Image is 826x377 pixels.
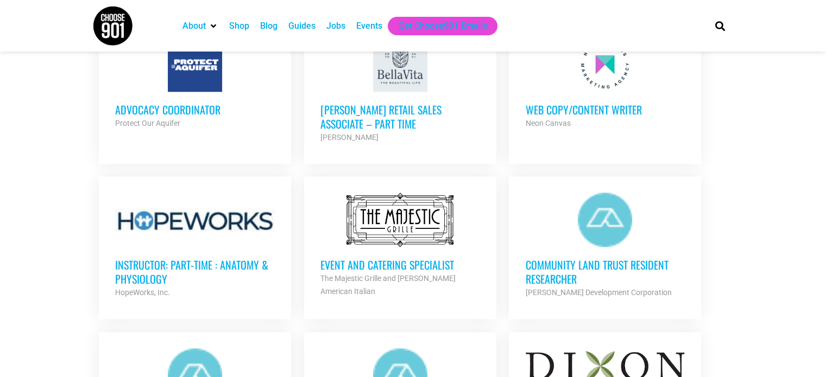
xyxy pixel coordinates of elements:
[320,274,456,296] strong: The Majestic Grille and [PERSON_NAME] American Italian
[320,103,480,131] h3: [PERSON_NAME] Retail Sales Associate – Part Time
[229,20,249,33] a: Shop
[509,176,701,315] a: Community Land Trust Resident Researcher [PERSON_NAME] Development Corporation
[115,103,275,117] h3: Advocacy Coordinator
[356,20,382,33] a: Events
[525,119,570,127] strong: Neon Canvas
[509,21,701,146] a: Web Copy/Content Writer Neon Canvas
[99,176,291,315] a: Instructor: Part-Time : Anatomy & Physiology HopeWorks, Inc.
[177,17,224,35] div: About
[288,20,316,33] a: Guides
[320,258,480,272] h3: Event and Catering Specialist
[260,20,278,33] a: Blog
[711,17,729,35] div: Search
[525,258,685,286] h3: Community Land Trust Resident Researcher
[525,288,671,297] strong: [PERSON_NAME] Development Corporation
[182,20,206,33] a: About
[320,133,379,142] strong: [PERSON_NAME]
[177,17,696,35] nav: Main nav
[115,288,170,297] strong: HopeWorks, Inc.
[115,258,275,286] h3: Instructor: Part-Time : Anatomy & Physiology
[304,176,496,314] a: Event and Catering Specialist The Majestic Grille and [PERSON_NAME] American Italian
[304,21,496,160] a: [PERSON_NAME] Retail Sales Associate – Part Time [PERSON_NAME]
[99,21,291,146] a: Advocacy Coordinator Protect Our Aquifer
[525,103,685,117] h3: Web Copy/Content Writer
[115,119,180,127] strong: Protect Our Aquifer
[326,20,345,33] a: Jobs
[399,20,487,33] a: Get Choose901 Emails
